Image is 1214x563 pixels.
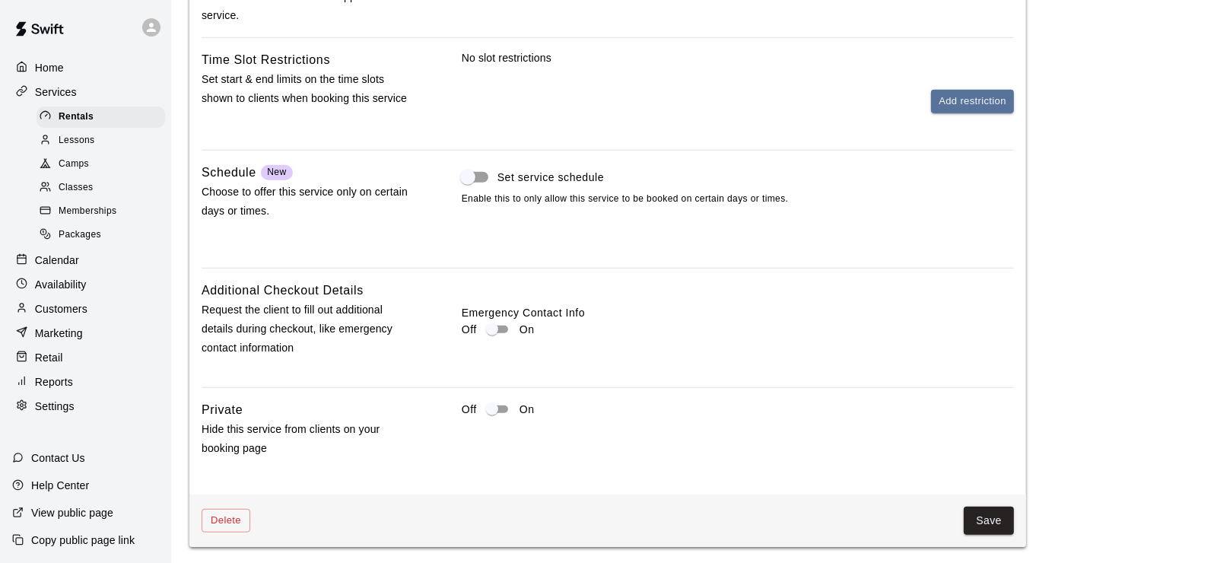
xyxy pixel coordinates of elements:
[35,277,87,292] p: Availability
[12,56,159,79] a: Home
[37,224,165,246] div: Packages
[35,399,75,414] p: Settings
[202,400,243,420] h6: Private
[12,249,159,272] a: Calendar
[35,350,63,365] p: Retail
[202,420,413,458] p: Hide this service from clients on your booking page
[12,346,159,369] a: Retail
[37,154,165,175] div: Camps
[59,204,116,219] span: Memberships
[202,301,413,358] p: Request the client to fill out additional details during checkout, like emergency contact informa...
[12,273,159,296] a: Availability
[31,450,85,466] p: Contact Us
[37,201,165,222] div: Memberships
[59,227,101,243] span: Packages
[59,133,95,148] span: Lessons
[964,507,1014,535] button: Save
[462,192,1014,207] span: Enable this to only allow this service to be booked on certain days or times.
[37,105,171,129] a: Rentals
[37,129,171,152] a: Lessons
[497,170,604,186] span: Set service schedule
[462,322,477,338] p: Off
[12,297,159,320] a: Customers
[35,84,77,100] p: Services
[12,395,159,418] a: Settings
[202,50,330,70] h6: Time Slot Restrictions
[202,509,250,533] button: Delete
[59,180,93,196] span: Classes
[37,224,171,247] a: Packages
[12,322,159,345] a: Marketing
[202,163,256,183] h6: Schedule
[31,505,113,520] p: View public page
[35,374,73,390] p: Reports
[520,322,535,338] p: On
[12,81,159,103] a: Services
[37,177,171,200] a: Classes
[931,90,1014,113] button: Add restriction
[35,301,87,316] p: Customers
[31,533,135,548] p: Copy public page link
[59,157,89,172] span: Camps
[35,326,83,341] p: Marketing
[59,110,94,125] span: Rentals
[462,305,1014,320] label: Emergency Contact Info
[520,402,535,418] p: On
[202,183,413,221] p: Choose to offer this service only on certain days or times.
[12,371,159,393] a: Reports
[202,281,364,301] h6: Additional Checkout Details
[37,177,165,199] div: Classes
[37,130,165,151] div: Lessons
[37,200,171,224] a: Memberships
[462,402,477,418] p: Off
[202,70,413,108] p: Set start & end limits on the time slots shown to clients when booking this service
[35,60,64,75] p: Home
[267,167,286,177] span: New
[35,253,79,268] p: Calendar
[37,153,171,177] a: Camps
[462,50,1014,65] p: No slot restrictions
[37,107,165,128] div: Rentals
[31,478,89,493] p: Help Center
